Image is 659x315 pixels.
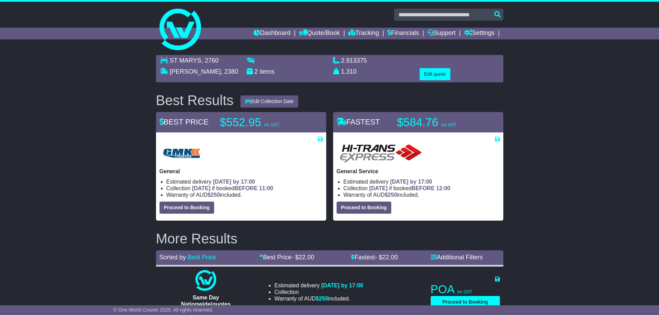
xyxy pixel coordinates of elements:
[337,142,425,165] img: HiTrans: General Service
[170,57,201,64] span: ST MARYS
[159,202,214,214] button: Proceed to Booking
[319,296,328,302] span: 250
[382,254,398,261] span: 22.00
[348,28,379,39] a: Tracking
[159,118,209,126] span: BEST PRICE
[436,185,450,191] span: 12:00
[274,282,363,289] li: Estimated delivery
[166,185,323,192] li: Collection
[255,68,258,75] span: 2
[192,185,273,191] span: if booked
[337,168,500,175] p: General Service
[188,254,216,261] a: Best Price
[195,270,216,291] img: One World Courier: Same Day Nationwide(quotes take 0.5-1 hour)
[291,254,314,261] span: - $
[113,307,213,313] span: © One World Courier 2025. All rights reserved.
[208,192,220,198] span: $
[274,289,363,295] li: Collection
[254,28,291,39] a: Dashboard
[220,115,306,129] p: $552.95
[201,57,219,64] span: , 2760
[441,122,456,127] span: inc GST
[388,192,397,198] span: 250
[153,93,237,108] div: Best Results
[274,295,363,302] li: Warranty of AUD included.
[259,254,314,261] a: Best Price- $22.00
[390,179,432,185] span: [DATE] by 17:00
[156,231,503,246] h2: More Results
[344,192,500,198] li: Warranty of AUD included.
[431,296,500,308] button: Proceed to Booking
[431,282,500,296] p: POA
[260,68,275,75] span: items
[369,185,387,191] span: [DATE]
[166,178,323,185] li: Estimated delivery
[221,68,238,75] span: , 2380
[369,185,450,191] span: if booked
[464,28,495,39] a: Settings
[344,178,500,185] li: Estimated delivery
[192,185,210,191] span: [DATE]
[264,122,279,127] span: inc GST
[235,185,258,191] span: BEFORE
[420,68,450,80] button: Edit quote
[337,118,380,126] span: FASTEST
[321,282,363,288] span: [DATE] by 17:00
[341,57,367,64] span: 2.913375
[240,95,298,108] button: Edit Collection Date
[170,68,221,75] span: [PERSON_NAME]
[159,168,323,175] p: General
[375,254,398,261] span: - $
[397,115,484,129] p: $584.76
[159,142,204,165] img: GMK Logistics: General
[457,289,472,294] span: inc GST
[341,68,357,75] span: 1,310
[344,185,500,192] li: Collection
[431,254,483,261] a: Additional Filters
[387,28,419,39] a: Financials
[412,185,435,191] span: BEFORE
[213,179,255,185] span: [DATE] by 17:00
[316,296,328,302] span: $
[299,254,314,261] span: 22.00
[181,295,230,314] span: Same Day Nationwide(quotes take 0.5-1 hour)
[211,192,220,198] span: 250
[299,28,340,39] a: Quote/Book
[351,254,398,261] a: Fastest- $22.00
[166,192,323,198] li: Warranty of AUD included.
[259,185,273,191] span: 11:00
[337,202,391,214] button: Proceed to Booking
[159,254,186,261] span: Sorted by
[428,28,456,39] a: Support
[385,192,397,198] span: $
